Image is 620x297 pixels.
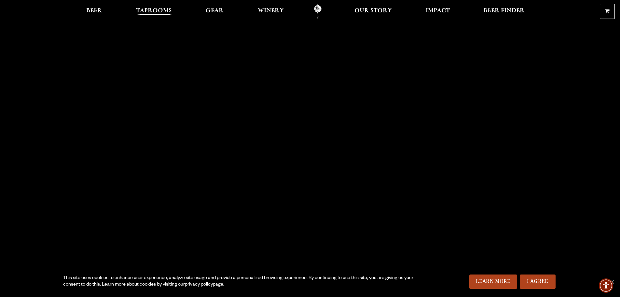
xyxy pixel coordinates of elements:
a: Gear [201,4,228,19]
span: Beer [86,8,102,13]
a: privacy policy [185,282,213,288]
span: Impact [426,8,450,13]
div: This site uses cookies to enhance user experience, analyze site usage and provide a personalized ... [63,275,416,288]
a: Taprooms [132,4,176,19]
span: Our Story [354,8,392,13]
span: Taprooms [136,8,172,13]
a: I Agree [520,275,556,289]
a: Winery [254,4,288,19]
div: Accessibility Menu [599,278,613,293]
a: Odell Home [306,4,330,19]
a: Learn More [469,275,517,289]
a: Impact [421,4,454,19]
a: Beer Finder [479,4,529,19]
span: Gear [206,8,224,13]
a: Our Story [350,4,396,19]
a: Beer [82,4,106,19]
span: Beer Finder [484,8,525,13]
span: Winery [258,8,284,13]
